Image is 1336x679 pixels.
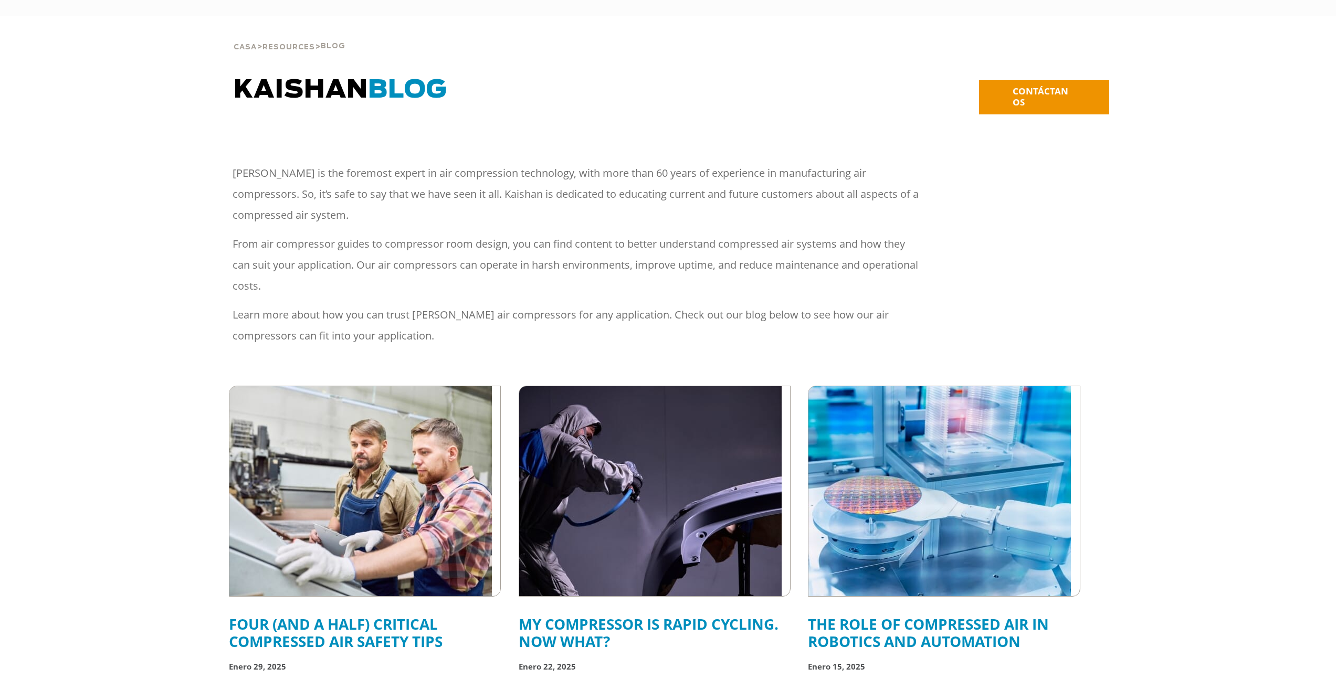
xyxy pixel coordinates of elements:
[233,304,920,346] p: Learn more about how you can trust [PERSON_NAME] air compressors for any application. Check out o...
[519,386,782,596] img: Automotive painting application
[519,614,779,651] a: My Compressor is Rapid Cycling. Now what?
[229,614,443,651] a: Four (and a Half) Critical Compressed Air Safety Tips
[808,614,1049,651] a: The Role of Compressed Air in Robotics and Automation
[262,42,315,51] a: Resources
[234,42,257,51] a: Casa
[234,44,257,51] span: Casa
[808,661,865,672] span: enero 15, 2025
[262,44,315,51] span: Resources
[519,661,576,672] span: enero 22, 2025
[234,16,345,56] div: > >
[1013,85,1068,108] span: Contáctanos
[979,80,1109,114] a: Contáctanos
[368,78,447,103] span: BLOG
[229,386,492,596] img: Air compressor safety inspection
[808,386,1071,596] img: Semiconductor handling
[233,163,920,226] p: [PERSON_NAME] is the foremost expert in air compression technology, with more than 60 years of ex...
[321,43,345,50] span: Blog
[229,661,286,672] span: enero 29, 2025
[233,234,920,296] p: From air compressor guides to compressor room design, you can find content to better understand c...
[234,76,882,105] h1: Kaishan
